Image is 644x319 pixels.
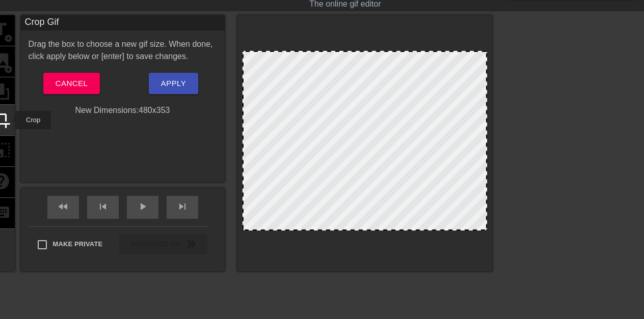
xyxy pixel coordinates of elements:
span: Apply [161,77,186,90]
span: play_arrow [137,200,149,213]
span: Cancel [56,77,88,90]
span: skip_previous [97,200,109,213]
div: New Dimensions: 480 x 353 [21,104,225,117]
span: skip_next [176,200,189,213]
span: fast_rewind [57,200,69,213]
span: Make Private [53,239,103,249]
div: Drag the box to choose a new gif size. When done, click apply below or [enter] to save changes. [21,38,225,63]
div: Crop Gif [21,15,225,31]
button: Cancel [43,73,100,94]
button: Apply [149,73,198,94]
